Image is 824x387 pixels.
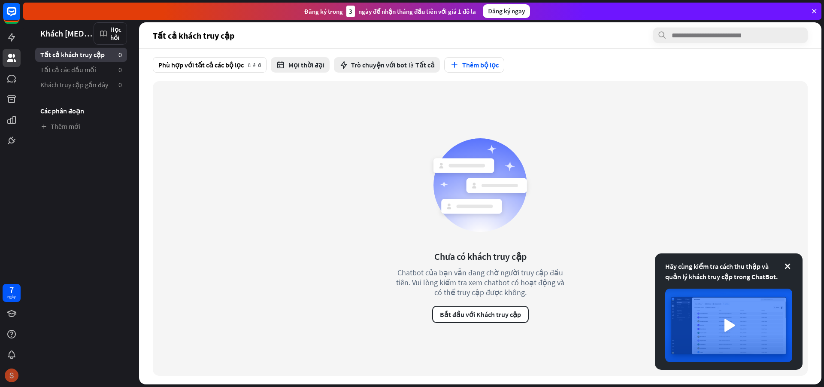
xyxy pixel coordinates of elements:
button: Mọi thời đại [271,57,330,73]
font: là [409,61,414,69]
font: 0 [118,65,122,74]
font: Bắt đầu với Khách truy cập [440,310,521,319]
img: hình ảnh [665,289,792,362]
font: Chatbot của bạn vẫn đang chờ người truy cập đầu tiên. Vui lòng kiểm tra xem chatbot có hoạt động ... [396,268,564,297]
font: Đăng ký ngay [488,7,525,15]
font: Tất cả các đầu mối [40,65,96,74]
button: Bắt đầu với Khách truy cập [432,306,529,323]
font: ngày [7,294,16,299]
font: Các phân đoạn [40,107,84,115]
font: Thêm mới [51,122,80,131]
a: Khách truy cập gần đây 0 [35,78,127,92]
font: 3 [349,7,352,15]
font: Phù hợp với tất cả các bộ lọc [158,61,244,69]
font: Thêm bộ lọc [462,61,499,69]
font: 0 [118,80,122,89]
font: Đăng ký trong [304,7,343,15]
font: mũi tên xuống [248,62,261,67]
font: 7 [9,284,14,295]
a: 7 ngày [3,284,21,302]
font: ngày để nhận tháng đầu tiên với giá 1 đô la [358,7,476,15]
font: Khách truy cập gần đây [40,80,108,89]
font: Mọi thời đại [288,61,324,69]
button: Thêm bộ lọc [444,57,504,73]
font: Chưa có khách truy cập [434,250,527,262]
font: Tất cả [415,61,435,69]
font: Khách [MEDICAL_DATA] quan [40,28,147,39]
font: Hãy cùng kiểm tra cách thu thập và quản lý khách truy cập trong ChatBot. [665,262,778,281]
button: Mở tiện ích trò chuyện LiveChat [7,3,33,29]
a: Tất cả các đầu mối 0 [35,63,127,77]
font: 0 [118,50,122,59]
font: Trò chuyện với bot [351,61,407,69]
font: Tất cả khách truy cập [40,50,105,59]
font: Tất cả khách truy cập [153,30,234,41]
font: Học hỏi [110,25,121,42]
